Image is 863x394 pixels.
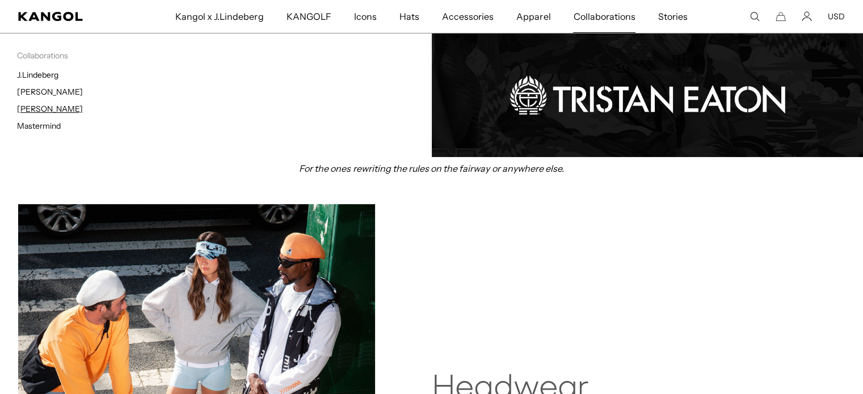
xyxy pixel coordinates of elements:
[776,11,786,22] button: Cart
[17,121,61,131] a: Mastermind
[299,163,564,174] em: For the ones rewriting the rules on the fairway or anywhere else.
[836,37,849,51] button: Pause
[828,11,845,22] button: USD
[750,11,760,22] summary: Search here
[17,70,58,80] a: J.Lindeberg
[17,104,83,114] a: [PERSON_NAME]
[18,12,115,21] a: Kangol
[802,11,812,22] a: Account
[17,50,432,61] p: Collaborations
[17,87,83,97] a: [PERSON_NAME]
[818,37,831,51] button: Unmute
